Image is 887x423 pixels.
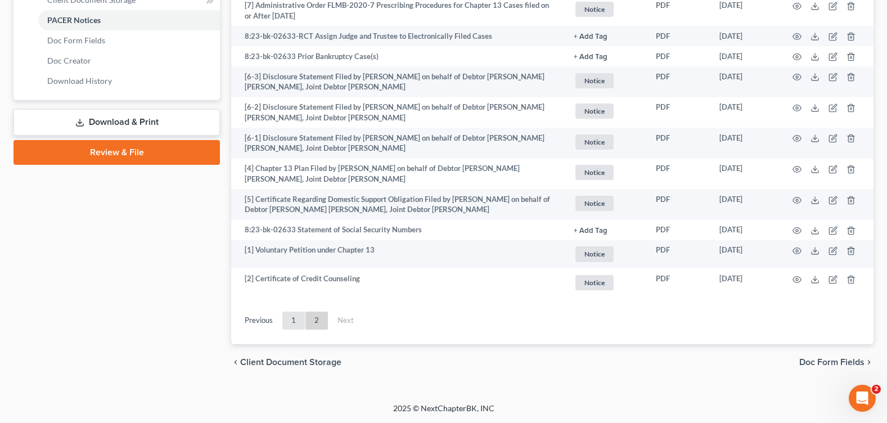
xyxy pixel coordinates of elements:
td: [2] Certificate of Credit Counseling [231,268,565,297]
a: Download & Print [13,109,220,136]
span: Doc Creator [47,56,91,65]
td: PDF [647,240,710,269]
a: Notice [574,245,638,263]
span: Notice [575,165,614,180]
td: [DATE] [710,220,779,240]
td: PDF [647,26,710,46]
iframe: Intercom live chat [849,385,876,412]
td: [DATE] [710,268,779,297]
td: PDF [647,268,710,297]
td: [5] Certificate Regarding Domestic Support Obligation Filed by [PERSON_NAME] on behalf of Debtor ... [231,189,565,220]
span: Notice [575,246,614,262]
td: [DATE] [710,189,779,220]
td: 8:23-bk-02633 Statement of Social Security Numbers [231,220,565,240]
td: PDF [647,97,710,128]
span: Notice [575,73,614,88]
td: [6-3] Disclosure Statement Filed by [PERSON_NAME] on behalf of Debtor [PERSON_NAME] [PERSON_NAME]... [231,66,565,97]
a: Notice [574,102,638,120]
span: Notice [575,103,614,119]
td: [6-2] Disclosure Statement Filed by [PERSON_NAME] on behalf of Debtor [PERSON_NAME] [PERSON_NAME]... [231,97,565,128]
td: [DATE] [710,26,779,46]
td: PDF [647,189,710,220]
a: 2 [305,312,328,330]
a: Notice [574,163,638,182]
span: Notice [575,2,614,17]
i: chevron_right [865,358,874,367]
button: chevron_left Client Document Storage [231,358,341,367]
a: + Add Tag [574,224,638,235]
button: + Add Tag [574,33,607,40]
td: 8:23-bk-02633-RCT Assign Judge and Trustee to Electronically Filed Cases [231,26,565,46]
td: [DATE] [710,240,779,269]
td: [6-1] Disclosure Statement Filed by [PERSON_NAME] on behalf of Debtor [PERSON_NAME] [PERSON_NAME]... [231,128,565,159]
a: Notice [574,133,638,151]
td: 8:23-bk-02633 Prior Bankruptcy Case(s) [231,46,565,66]
a: PACER Notices [38,10,220,30]
a: + Add Tag [574,31,638,42]
span: Notice [575,134,614,150]
span: 2 [872,385,881,394]
span: Doc Form Fields [799,358,865,367]
span: Doc Form Fields [47,35,105,45]
div: 2025 © NextChapterBK, INC [123,403,764,423]
i: chevron_left [231,358,240,367]
td: [DATE] [710,66,779,97]
td: [DATE] [710,97,779,128]
span: PACER Notices [47,15,101,25]
td: PDF [647,46,710,66]
span: Notice [575,196,614,211]
a: Doc Form Fields [38,30,220,51]
a: + Add Tag [574,51,638,62]
td: PDF [647,128,710,159]
td: PDF [647,159,710,190]
td: [4] Chapter 13 Plan Filed by [PERSON_NAME] on behalf of Debtor [PERSON_NAME] [PERSON_NAME], Joint... [231,159,565,190]
td: [DATE] [710,128,779,159]
button: + Add Tag [574,227,607,235]
a: Download History [38,71,220,91]
a: Review & File [13,140,220,165]
button: + Add Tag [574,53,607,61]
span: Notice [575,275,614,290]
button: Doc Form Fields chevron_right [799,358,874,367]
td: PDF [647,220,710,240]
span: Client Document Storage [240,358,341,367]
td: [DATE] [710,46,779,66]
td: [DATE] [710,159,779,190]
a: Notice [574,194,638,213]
a: Notice [574,273,638,292]
span: Download History [47,76,112,85]
a: Notice [574,71,638,90]
td: PDF [647,66,710,97]
td: [1] Voluntary Petition under Chapter 13 [231,240,565,269]
a: Doc Creator [38,51,220,71]
a: Previous [236,312,282,330]
a: 1 [282,312,305,330]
